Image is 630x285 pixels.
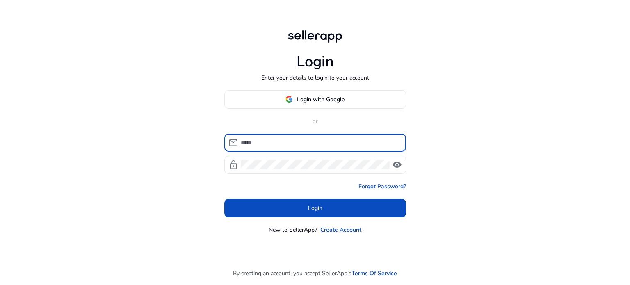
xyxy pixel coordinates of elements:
[297,95,345,104] span: Login with Google
[228,138,238,148] span: mail
[269,226,317,234] p: New to SellerApp?
[224,199,406,217] button: Login
[297,53,334,71] h1: Login
[224,117,406,125] p: or
[224,90,406,109] button: Login with Google
[352,269,397,278] a: Terms Of Service
[228,160,238,170] span: lock
[320,226,361,234] a: Create Account
[261,73,369,82] p: Enter your details to login to your account
[285,96,293,103] img: google-logo.svg
[392,160,402,170] span: visibility
[358,182,406,191] a: Forgot Password?
[308,204,322,212] span: Login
